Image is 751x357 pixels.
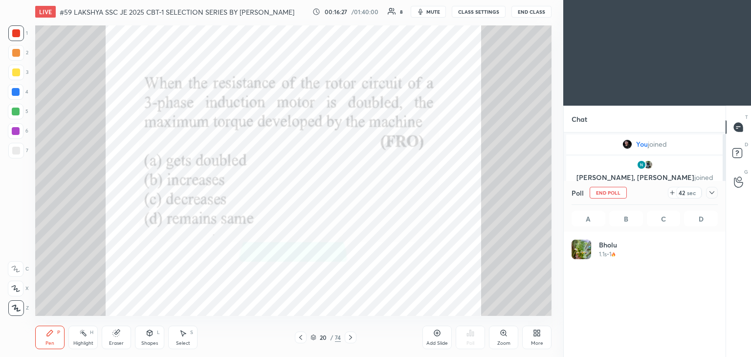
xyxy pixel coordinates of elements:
[141,341,158,346] div: Shapes
[35,6,56,18] div: LIVE
[694,173,713,182] span: joined
[678,189,685,197] div: 42
[318,335,328,340] div: 20
[745,141,748,148] p: D
[8,84,28,100] div: 4
[8,281,29,296] div: X
[8,45,28,61] div: 2
[744,168,748,176] p: G
[572,240,718,357] div: grid
[109,341,124,346] div: Eraser
[497,341,510,346] div: Zoom
[564,106,595,132] p: Chat
[8,65,28,80] div: 3
[611,252,616,257] img: streak-poll-icon.44701ccd.svg
[745,113,748,121] p: T
[8,143,28,158] div: 7
[648,140,667,148] span: joined
[60,7,294,17] h4: #59 LAKSHYA SSC JE 2025 CBT-1 SELECTION SERIES BY [PERSON_NAME]
[411,6,446,18] button: mute
[8,104,28,119] div: 5
[607,250,609,259] h5: •
[572,188,584,198] h4: Poll
[599,240,617,250] h4: Bholu
[426,341,448,346] div: Add Slide
[190,330,193,335] div: S
[599,250,607,259] h5: 1.1s
[57,330,60,335] div: P
[176,341,190,346] div: Select
[335,333,341,342] div: 74
[531,341,543,346] div: More
[643,160,653,170] img: 1996a41c05a54933bfa64e97c9bd7d8b.jpg
[452,6,506,18] button: CLASS SETTINGS
[511,6,552,18] button: End Class
[330,335,333,340] div: /
[622,139,632,149] img: 5ced908ece4343448b4c182ab94390f6.jpg
[590,187,627,199] button: End Poll
[90,330,93,335] div: H
[637,160,646,170] img: 3
[8,300,29,316] div: Z
[45,341,54,346] div: Pen
[426,8,440,15] span: mute
[636,140,648,148] span: You
[8,25,28,41] div: 1
[157,330,160,335] div: L
[572,174,717,181] p: [PERSON_NAME], [PERSON_NAME]
[685,189,697,197] div: sec
[400,9,403,14] div: 8
[8,261,29,277] div: C
[73,341,93,346] div: Highlight
[609,250,611,259] h5: 1
[8,123,28,139] div: 6
[564,133,726,283] div: grid
[572,240,591,259] img: 4ca93965ae724d82a9b60d256b3e0ccf.jpg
